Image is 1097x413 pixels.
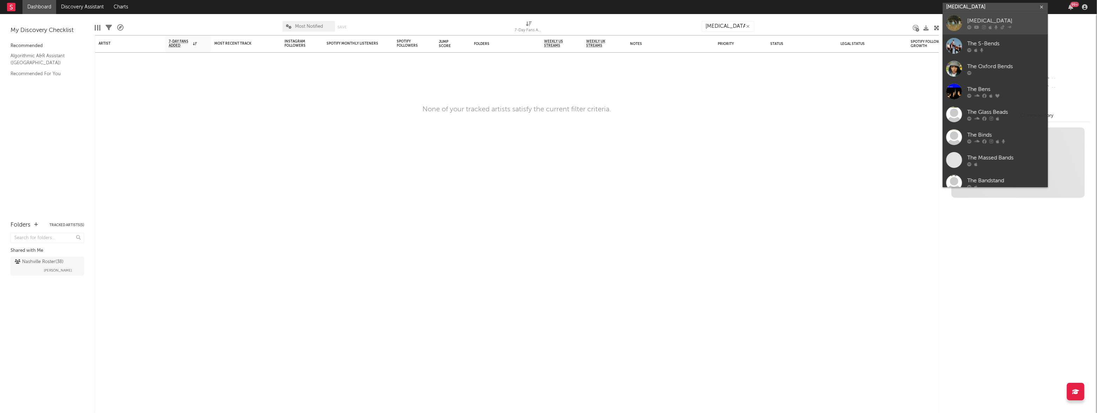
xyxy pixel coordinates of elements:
div: The Glass Beads [967,108,1044,117]
div: Spotify Followers Daily Growth [911,40,963,48]
span: 7-Day Fans Added [169,39,191,48]
a: Nashville Roster(38)[PERSON_NAME] [11,257,84,276]
div: The Oxford Bends [967,63,1044,71]
div: None of your tracked artists satisfy the current filter criteria. [423,105,611,114]
a: The Bandstand [943,171,1048,194]
a: Recommended For You [11,70,77,78]
div: -- [1043,83,1090,92]
button: 99+ [1068,4,1073,10]
span: [PERSON_NAME] [44,266,72,275]
div: The S-Bends [967,40,1044,48]
div: The Binds [967,131,1044,139]
div: Priority [718,42,746,46]
div: My Discovery Checklist [11,26,84,35]
div: Shared with Me [11,247,84,255]
div: Filters [106,18,112,38]
div: Nashville Roster ( 38 ) [15,258,63,266]
a: The S-Bends [943,34,1048,57]
span: Most Notified [295,24,323,29]
div: Most Recent Track [214,41,267,46]
input: Search for folders... [11,233,84,243]
div: 99 + [1070,2,1079,7]
a: The Massed Bands [943,149,1048,171]
div: A&R Pipeline [117,18,123,38]
a: The Glass Beads [943,103,1048,126]
div: Spotify Monthly Listeners [327,41,379,46]
div: The Bens [967,85,1044,94]
a: The Bens [943,80,1048,103]
div: Status [770,42,816,46]
input: Search for artists [943,3,1048,12]
a: The Binds [943,126,1048,149]
div: Folders [11,221,31,229]
div: Artist [99,41,151,46]
a: The Oxford Bends [943,57,1048,80]
div: Jump Score [439,40,456,48]
span: Weekly UK Streams [586,39,613,48]
div: [MEDICAL_DATA] [967,17,1044,25]
div: Legal Status [841,42,886,46]
input: Search... [702,21,754,32]
div: Instagram Followers [285,39,309,48]
div: The Bandstand [967,177,1044,185]
div: 7-Day Fans Added (7-Day Fans Added) [515,26,543,35]
a: Algorithmic A&R Assistant ([GEOGRAPHIC_DATA]) [11,52,77,66]
div: 7-Day Fans Added (7-Day Fans Added) [515,18,543,38]
div: Spotify Followers [397,39,421,48]
button: Save [337,25,347,29]
div: Recommended [11,42,84,50]
div: The Massed Bands [967,154,1044,162]
a: [MEDICAL_DATA] [943,12,1048,34]
div: -- [1043,74,1090,83]
div: Notes [630,42,700,46]
span: Weekly US Streams [544,39,569,48]
div: Folders [474,42,527,46]
div: Edit Columns [95,18,100,38]
button: Tracked Artists(5) [49,223,84,227]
